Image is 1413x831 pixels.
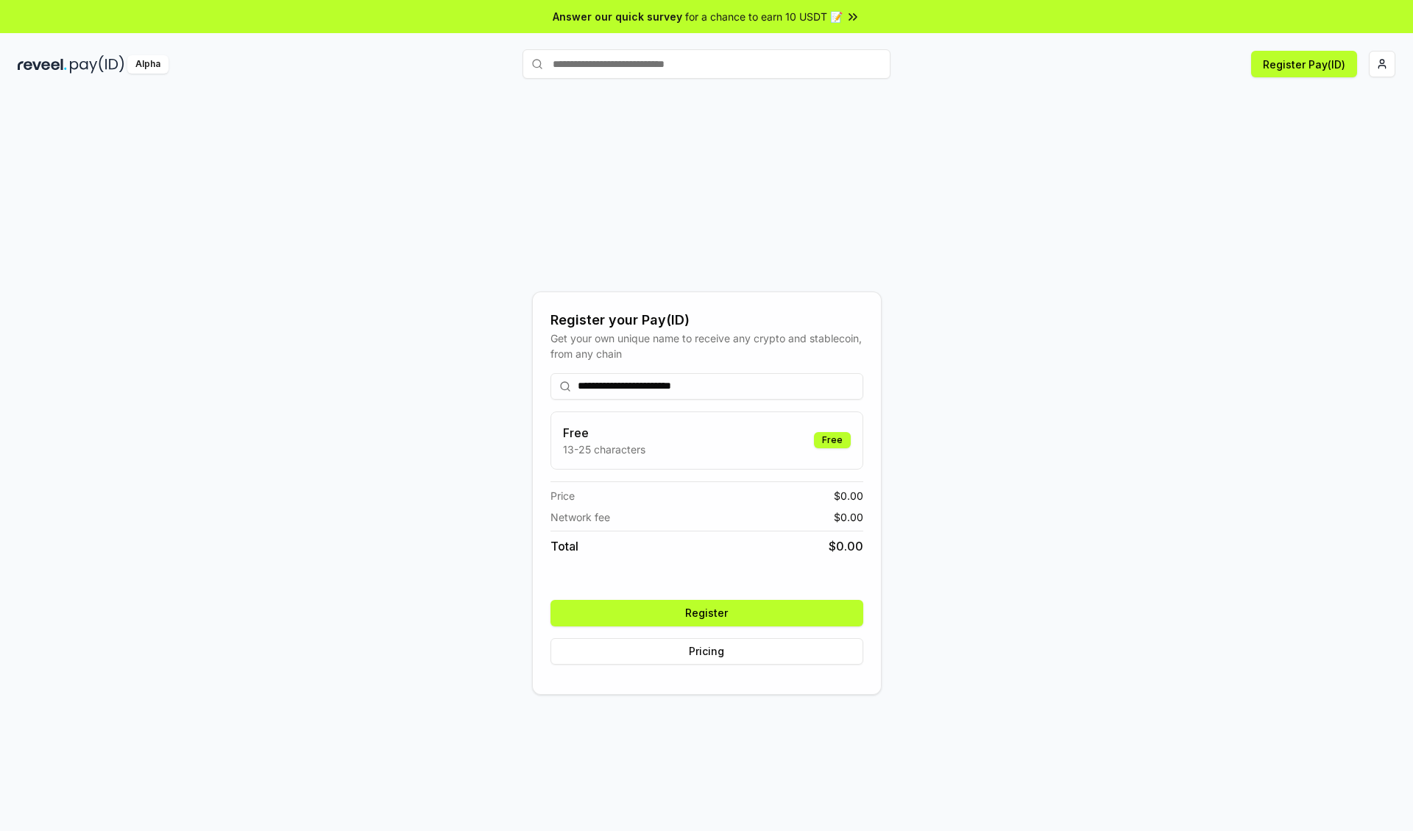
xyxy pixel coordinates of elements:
[829,537,863,555] span: $ 0.00
[550,537,578,555] span: Total
[550,638,863,665] button: Pricing
[1251,51,1357,77] button: Register Pay(ID)
[550,330,863,361] div: Get your own unique name to receive any crypto and stablecoin, from any chain
[834,488,863,503] span: $ 0.00
[563,442,645,457] p: 13-25 characters
[550,310,863,330] div: Register your Pay(ID)
[685,9,843,24] span: for a chance to earn 10 USDT 📝
[550,600,863,626] button: Register
[553,9,682,24] span: Answer our quick survey
[834,509,863,525] span: $ 0.00
[814,432,851,448] div: Free
[550,488,575,503] span: Price
[563,424,645,442] h3: Free
[127,55,169,74] div: Alpha
[550,509,610,525] span: Network fee
[70,55,124,74] img: pay_id
[18,55,67,74] img: reveel_dark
